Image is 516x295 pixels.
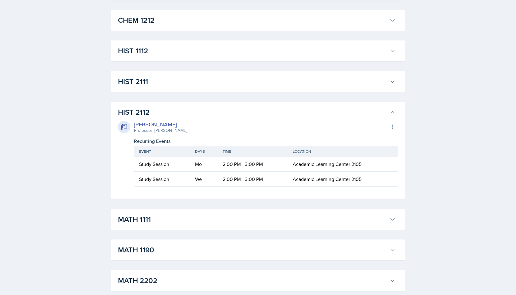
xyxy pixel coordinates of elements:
[218,157,288,172] td: 2:00 PM - 3:00 PM
[118,107,387,118] h3: HIST 2112
[117,274,397,287] button: MATH 2202
[218,172,288,186] td: 2:00 PM - 3:00 PM
[117,213,397,226] button: MATH 1111
[139,175,185,183] div: Study Session
[190,146,218,157] th: Days
[117,75,397,88] button: HIST 2111
[134,127,187,134] div: Professor: [PERSON_NAME]
[117,13,397,27] button: CHEM 1212
[190,157,218,172] td: Mo
[118,76,387,87] h3: HIST 2111
[293,161,362,167] span: Academic Learning Center 2105
[117,243,397,257] button: MATH 1190
[118,244,387,255] h3: MATH 1190
[218,146,288,157] th: Time
[118,275,387,286] h3: MATH 2202
[134,146,190,157] th: Event
[117,44,397,58] button: HIST 1112
[118,214,387,225] h3: MATH 1111
[190,172,218,186] td: We
[134,120,187,128] div: [PERSON_NAME]
[139,160,185,168] div: Study Session
[118,15,387,26] h3: CHEM 1212
[288,146,398,157] th: Location
[117,105,397,119] button: HIST 2112
[293,176,362,182] span: Academic Learning Center 2105
[118,45,387,56] h3: HIST 1112
[134,137,398,145] div: Recurring Events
